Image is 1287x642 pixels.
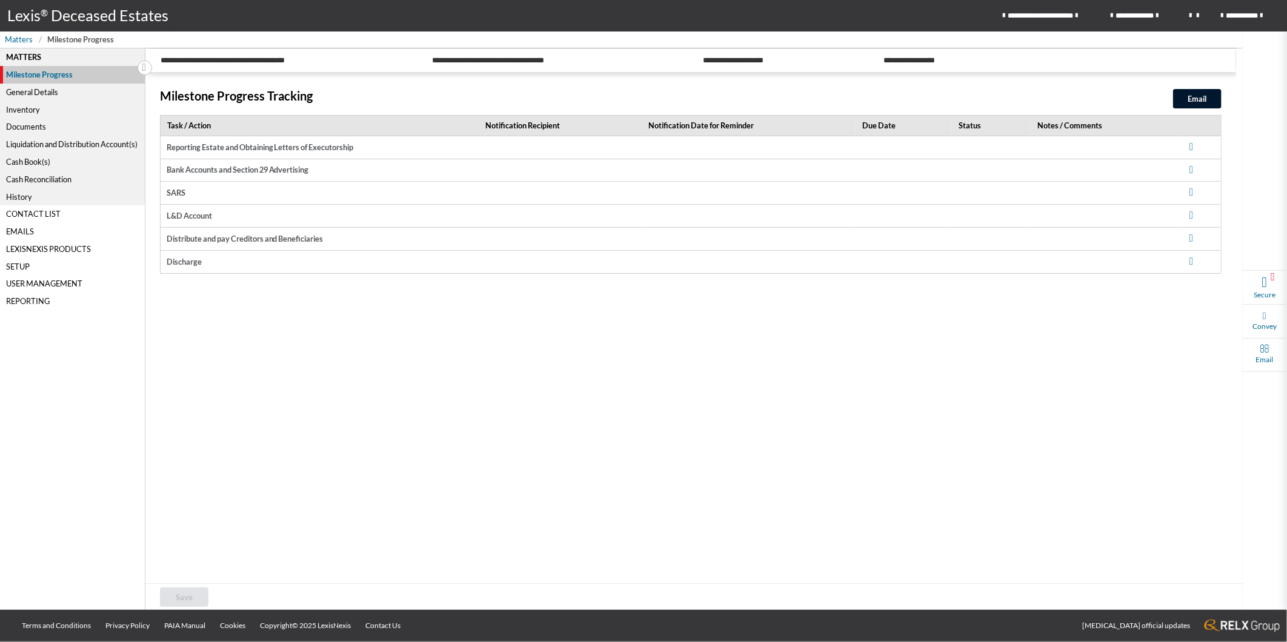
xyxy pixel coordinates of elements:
span: Status [959,120,1009,131]
span: Matters [5,34,33,45]
td: SARS [161,182,479,205]
a: Matters [5,34,39,45]
a: Cookies [213,610,253,641]
td: Reporting Estate and Obtaining Letters of Executorship [161,136,479,159]
td: L&D Account [161,205,479,228]
a: Copyright© 2025 LexisNexis [253,610,358,641]
a: Privacy Policy [98,610,157,641]
td: Discharge [161,251,479,274]
span: Convey [1252,321,1277,332]
span: Notes / Comments [1037,120,1153,131]
span: Task / Action [167,120,445,131]
span: Due Date [862,120,929,131]
a: Contact Us [358,610,408,641]
span: Notification Date for Reminder [648,120,826,131]
a: Terms and Conditions [15,610,98,641]
p: ® [41,6,51,26]
a: PAIA Manual [157,610,213,641]
img: RELX_logo.65c3eebe.png [1205,620,1280,632]
p: Milestone Progress Tracking [160,89,1222,103]
button: Email [1173,89,1222,108]
span: Notification Recipient [485,120,616,131]
span: Secure [1254,290,1275,300]
td: Bank Accounts and Section 29 Advertising [161,159,479,182]
td: Distribute and pay Creditors and Beneficiaries [161,228,479,251]
span: Email [1256,354,1274,365]
a: [MEDICAL_DATA] official updates [1075,610,1197,641]
span: Email [1188,94,1207,104]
